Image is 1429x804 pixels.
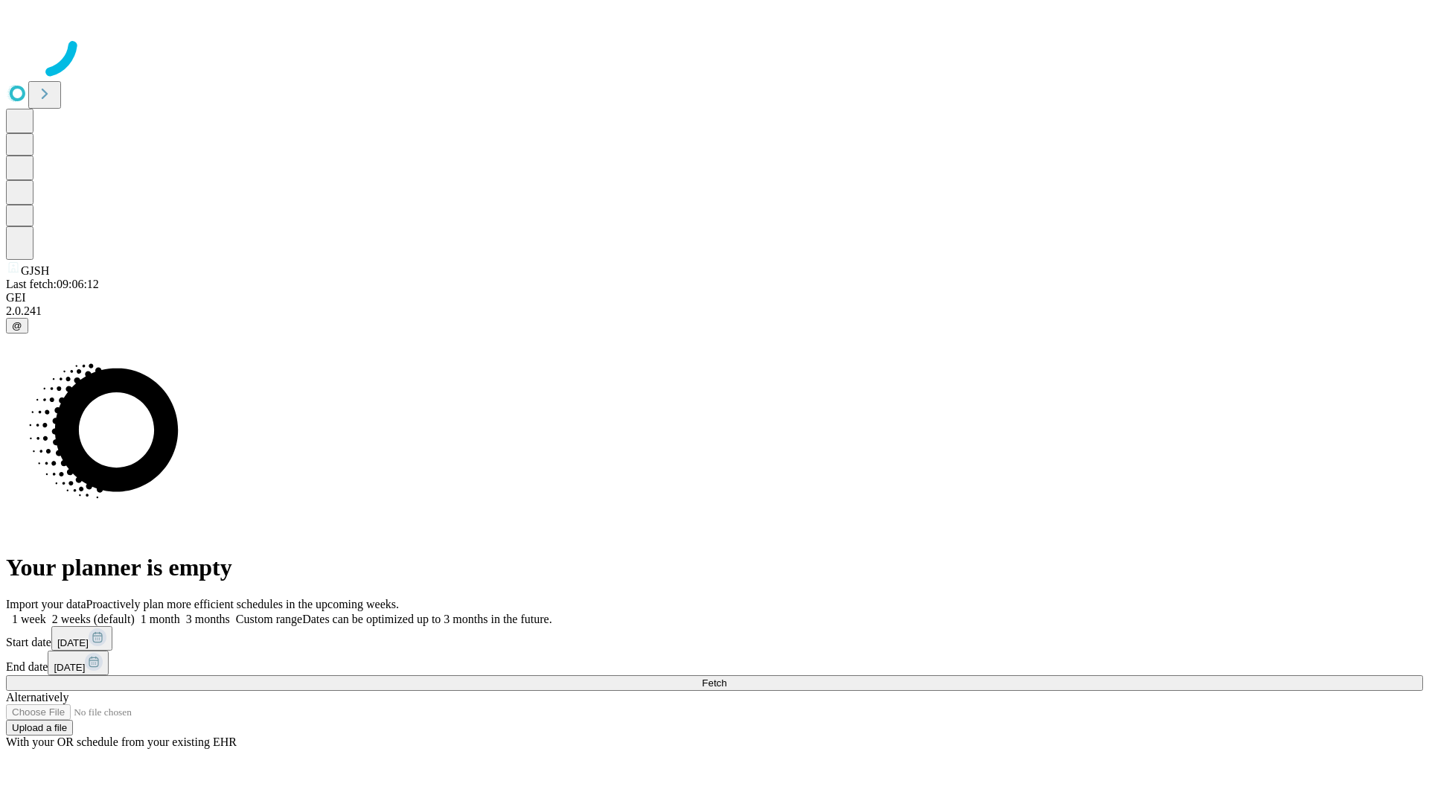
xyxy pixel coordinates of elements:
[6,651,1423,675] div: End date
[6,626,1423,651] div: Start date
[6,554,1423,581] h1: Your planner is empty
[6,720,73,736] button: Upload a file
[6,304,1423,318] div: 2.0.241
[186,613,230,625] span: 3 months
[6,291,1423,304] div: GEI
[6,736,237,748] span: With your OR schedule from your existing EHR
[51,626,112,651] button: [DATE]
[6,318,28,334] button: @
[57,637,89,648] span: [DATE]
[12,613,46,625] span: 1 week
[141,613,180,625] span: 1 month
[6,691,68,703] span: Alternatively
[86,598,399,610] span: Proactively plan more efficient schedules in the upcoming weeks.
[12,320,22,331] span: @
[21,264,49,277] span: GJSH
[6,675,1423,691] button: Fetch
[6,278,99,290] span: Last fetch: 09:06:12
[54,662,85,673] span: [DATE]
[48,651,109,675] button: [DATE]
[52,613,135,625] span: 2 weeks (default)
[236,613,302,625] span: Custom range
[6,598,86,610] span: Import your data
[702,677,726,689] span: Fetch
[302,613,552,625] span: Dates can be optimized up to 3 months in the future.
